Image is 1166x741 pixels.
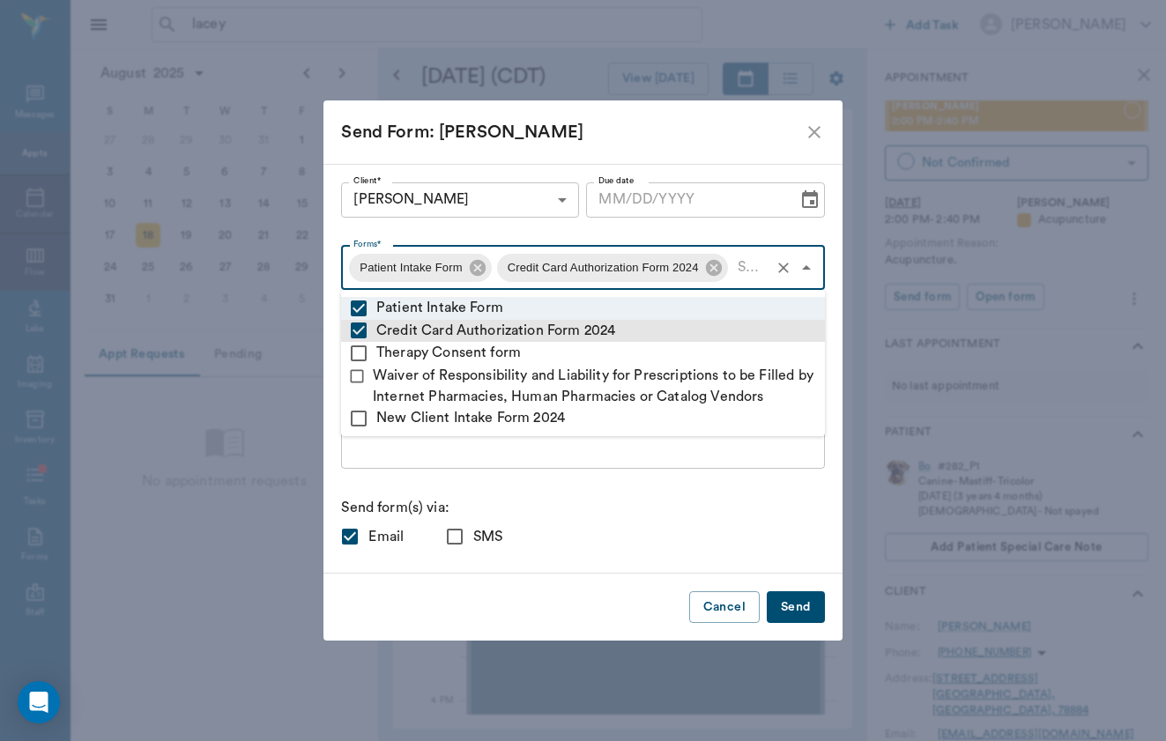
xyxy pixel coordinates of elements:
div: Send Form: [PERSON_NAME] [341,118,803,146]
p: Send form(s) via: [341,497,824,518]
button: close [804,122,825,143]
li: Patient Intake Form [341,297,825,320]
button: Clear [771,256,796,280]
button: Cancel [689,591,760,624]
li: New Client Intake Form 2024 [341,407,825,430]
div: Patient Intake Form [349,254,491,282]
label: Forms* [353,238,382,250]
span: Email [368,526,404,547]
label: Due date [598,174,634,187]
button: Send [767,591,825,624]
button: Choose date [792,182,828,218]
input: MM/DD/YYYY [586,182,784,218]
span: Credit Card Authorization Form 2024 [497,257,709,278]
label: Client* [353,174,381,187]
div: Open Intercom Messenger [18,681,60,723]
div: [PERSON_NAME] [341,182,579,218]
span: Patient Intake Form [349,257,472,278]
li: Credit Card Authorization Form 2024 [341,320,825,343]
button: Close [794,256,819,280]
li: Waiver of Responsibility and Liability for Prescriptions to be Filled by Internet Pharmacies, Hum... [341,365,825,407]
li: Therapy Consent form [341,342,825,365]
div: Credit Card Authorization Form 2024 [497,254,728,282]
span: SMS [473,526,502,547]
input: Select Forms [731,256,768,280]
